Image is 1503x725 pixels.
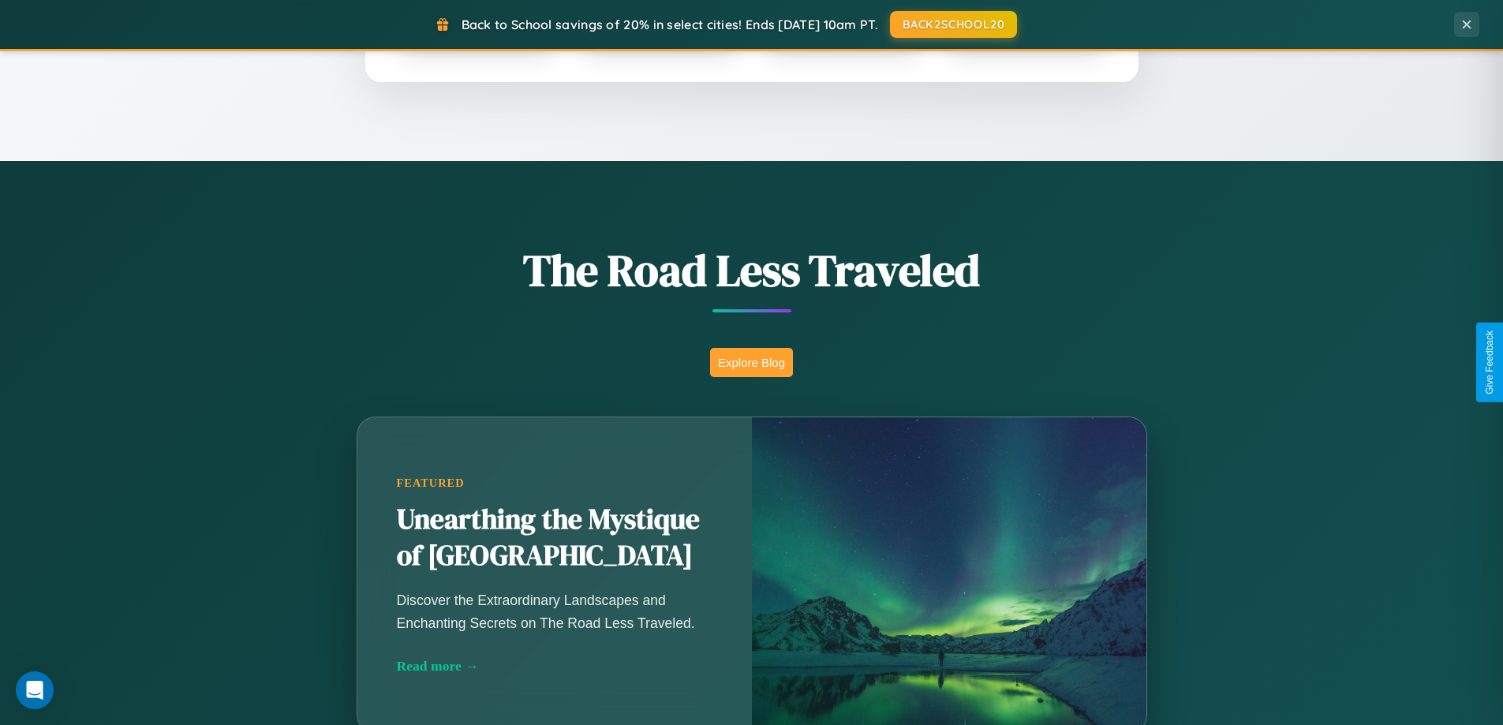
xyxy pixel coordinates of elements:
[397,502,712,574] h2: Unearthing the Mystique of [GEOGRAPHIC_DATA]
[1484,331,1495,394] div: Give Feedback
[397,589,712,633] p: Discover the Extraordinary Landscapes and Enchanting Secrets on The Road Less Traveled.
[462,17,878,32] span: Back to School savings of 20% in select cities! Ends [DATE] 10am PT.
[16,671,54,709] div: Open Intercom Messenger
[279,240,1225,301] h1: The Road Less Traveled
[890,11,1017,38] button: BACK2SCHOOL20
[397,476,712,490] div: Featured
[710,348,793,377] button: Explore Blog
[397,658,712,675] div: Read more →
